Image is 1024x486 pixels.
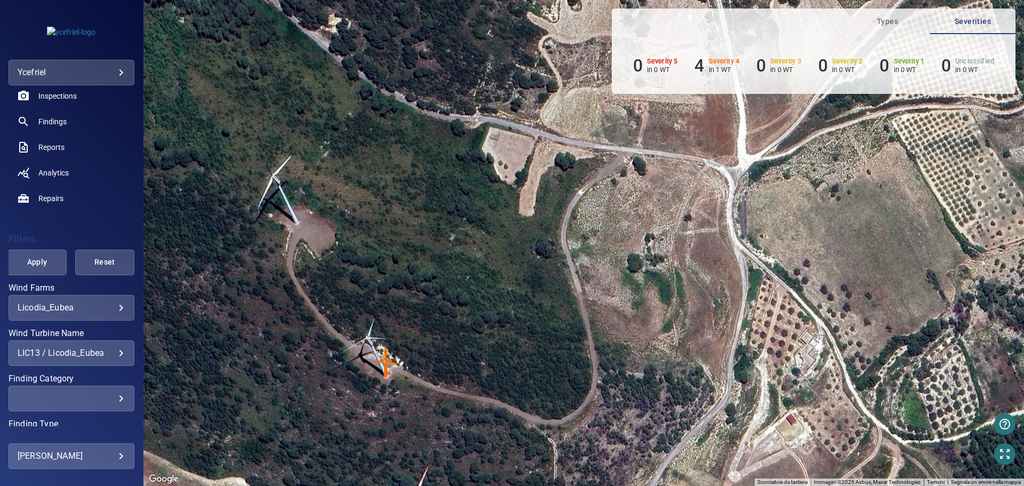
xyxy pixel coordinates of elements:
button: Scorciatoie da tastiera [757,479,807,486]
li: Severity 3 [756,55,801,76]
span: Apply [21,256,53,269]
span: Repairs [38,193,63,204]
div: Wind Farms [9,295,134,321]
span: Reset [89,256,121,269]
h6: Severity 3 [770,58,801,65]
p: in 0 WT [647,66,678,74]
span: Reports [38,142,65,153]
a: Termini (si apre in una nuova scheda) [927,479,945,485]
li: Severity 1 [879,55,924,76]
span: Inspections [38,91,77,101]
li: Severity 4 [694,55,739,76]
li: Severity Unclassified [941,55,994,76]
span: Severities [937,15,1009,28]
p: in 0 WT [832,66,863,74]
h6: 4 [694,55,704,76]
a: reports noActive [9,134,134,160]
label: Finding Type [9,420,134,428]
span: Types [851,15,924,28]
div: ycefriel [9,60,134,85]
h6: Severity 2 [832,58,863,65]
h6: Severity 5 [647,58,678,65]
img: Google [146,472,181,486]
h6: Severity 4 [709,58,740,65]
div: Finding Category [9,386,134,411]
h6: 0 [756,55,766,76]
button: Reset [75,250,134,275]
label: Wind Farms [9,284,134,292]
div: ycefriel [18,64,125,81]
a: Segnala un errore nella mappa [951,479,1021,485]
div: Wind Turbine Name [9,340,134,366]
p: in 0 WT [955,66,994,74]
img: windFarmIconCat4.svg [370,346,402,378]
h6: 0 [633,55,643,76]
span: Analytics [38,168,69,178]
button: Apply [7,250,67,275]
div: LIC13 / Licodia_Eubea [18,348,125,358]
h6: 0 [818,55,828,76]
a: inspections noActive [9,83,134,109]
a: repairs noActive [9,186,134,211]
a: analytics noActive [9,160,134,186]
h6: Unclassified [955,58,994,65]
a: findings noActive [9,109,134,134]
label: Finding Category [9,375,134,383]
p: in 1 WT [709,66,740,74]
label: Wind Turbine Name [9,329,134,338]
h6: 0 [879,55,889,76]
img: ycefriel-logo [47,27,95,37]
li: Severity 2 [818,55,863,76]
a: Visualizza questa zona in Google Maps (in una nuova finestra) [146,472,181,486]
div: [PERSON_NAME] [18,448,125,465]
h4: Filters [9,234,134,244]
li: Severity 5 [633,55,678,76]
p: in 0 WT [894,66,925,74]
span: Immagini ©2025 Airbus, Maxar Technologies [814,479,921,485]
gmp-advanced-marker: LIC13 [370,346,402,378]
h6: 0 [941,55,951,76]
div: Licodia_Eubea [18,302,125,313]
span: Findings [38,116,67,127]
h6: Severity 1 [894,58,925,65]
p: in 0 WT [770,66,801,74]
